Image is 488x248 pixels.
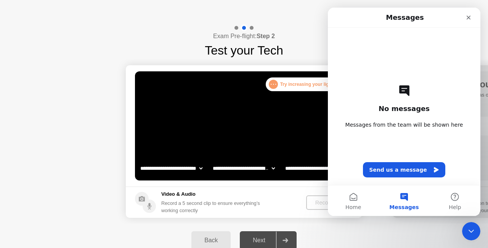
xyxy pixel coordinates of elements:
div: . . . [269,80,278,89]
select: Available cameras [139,161,204,176]
button: Record Clip [306,195,353,210]
div: Record a 5 second clip to ensure everything’s working correctly [161,200,263,214]
select: Available microphones [284,161,349,176]
div: Back [194,237,228,244]
select: Available speakers [211,161,276,176]
h1: Test your Tech [205,41,283,60]
div: Next [242,237,276,244]
iframe: Intercom live chat [328,8,480,216]
div: Try increasing your lighting [266,77,345,91]
div: Record Clip [309,200,350,206]
h4: Exam Pre-flight: [213,32,275,41]
b: Step 2 [257,33,275,39]
iframe: Intercom live chat [462,222,480,240]
h5: Video & Audio [161,190,263,198]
